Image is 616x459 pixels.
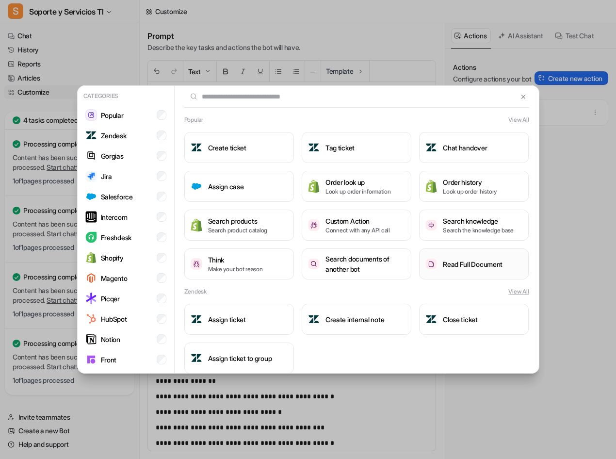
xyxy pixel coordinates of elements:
[101,212,128,222] p: Intercom
[191,313,202,325] img: Assign ticket
[184,115,203,124] h2: Popular
[443,259,503,269] h3: Read Full Document
[325,143,355,153] h3: Tag ticket
[184,171,294,202] button: Assign caseAssign case
[425,220,437,231] img: Search knowledge
[208,181,244,192] h3: Assign case
[443,187,497,196] p: Look up order history
[208,226,268,235] p: Search product catalog
[101,110,124,120] p: Popular
[508,287,529,296] button: View All
[325,254,405,274] h3: Search documents of another bot
[101,192,133,202] p: Salesforce
[101,273,128,283] p: Magento
[101,355,117,365] p: Front
[101,253,124,263] p: Shopify
[443,177,497,187] h3: Order history
[302,210,411,241] button: Custom ActionCustom ActionConnect with any API call
[308,313,320,325] img: Create internal note
[425,313,437,325] img: Close ticket
[184,210,294,241] button: Search productsSearch productsSearch product catalog
[208,216,268,226] h3: Search products
[101,314,127,324] p: HubSpot
[308,259,320,270] img: Search documents of another bot
[208,143,246,153] h3: Create ticket
[308,180,320,193] img: Order look up
[443,143,487,153] h3: Chat handover
[208,353,272,363] h3: Assign ticket to group
[101,171,112,181] p: Jira
[208,265,263,274] p: Make your bot reason
[184,343,294,374] button: Assign ticket to groupAssign ticket to group
[308,142,320,153] img: Tag ticket
[101,232,131,243] p: Freshdesk
[302,171,411,202] button: Order look upOrder look upLook up order information
[425,259,437,270] img: Read Full Document
[419,248,529,279] button: Read Full DocumentRead Full Document
[325,226,390,235] p: Connect with any API call
[425,180,437,193] img: Order history
[325,177,391,187] h3: Order look up
[191,142,202,153] img: Create ticket
[81,90,170,102] p: Categories
[101,334,120,344] p: Notion
[184,132,294,163] button: Create ticketCreate ticket
[302,304,411,335] button: Create internal noteCreate internal note
[184,287,207,296] h2: Zendesk
[419,304,529,335] button: Close ticketClose ticket
[308,219,320,230] img: Custom Action
[191,180,202,192] img: Assign case
[419,132,529,163] button: Chat handoverChat handover
[325,216,390,226] h3: Custom Action
[425,142,437,153] img: Chat handover
[101,151,124,161] p: Gorgias
[443,226,514,235] p: Search the knowledge base
[302,248,411,279] button: Search documents of another botSearch documents of another bot
[419,210,529,241] button: Search knowledgeSearch knowledgeSearch the knowledge base
[191,218,202,231] img: Search products
[443,216,514,226] h3: Search knowledge
[191,258,202,269] img: Think
[508,115,529,124] button: View All
[208,255,263,265] h3: Think
[184,248,294,279] button: ThinkThinkMake your bot reason
[302,132,411,163] button: Tag ticketTag ticket
[101,131,127,141] p: Zendesk
[419,171,529,202] button: Order historyOrder historyLook up order history
[208,314,246,325] h3: Assign ticket
[184,304,294,335] button: Assign ticketAssign ticket
[191,352,202,364] img: Assign ticket to group
[101,294,120,304] p: Picqer
[325,314,384,325] h3: Create internal note
[443,314,478,325] h3: Close ticket
[325,187,391,196] p: Look up order information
